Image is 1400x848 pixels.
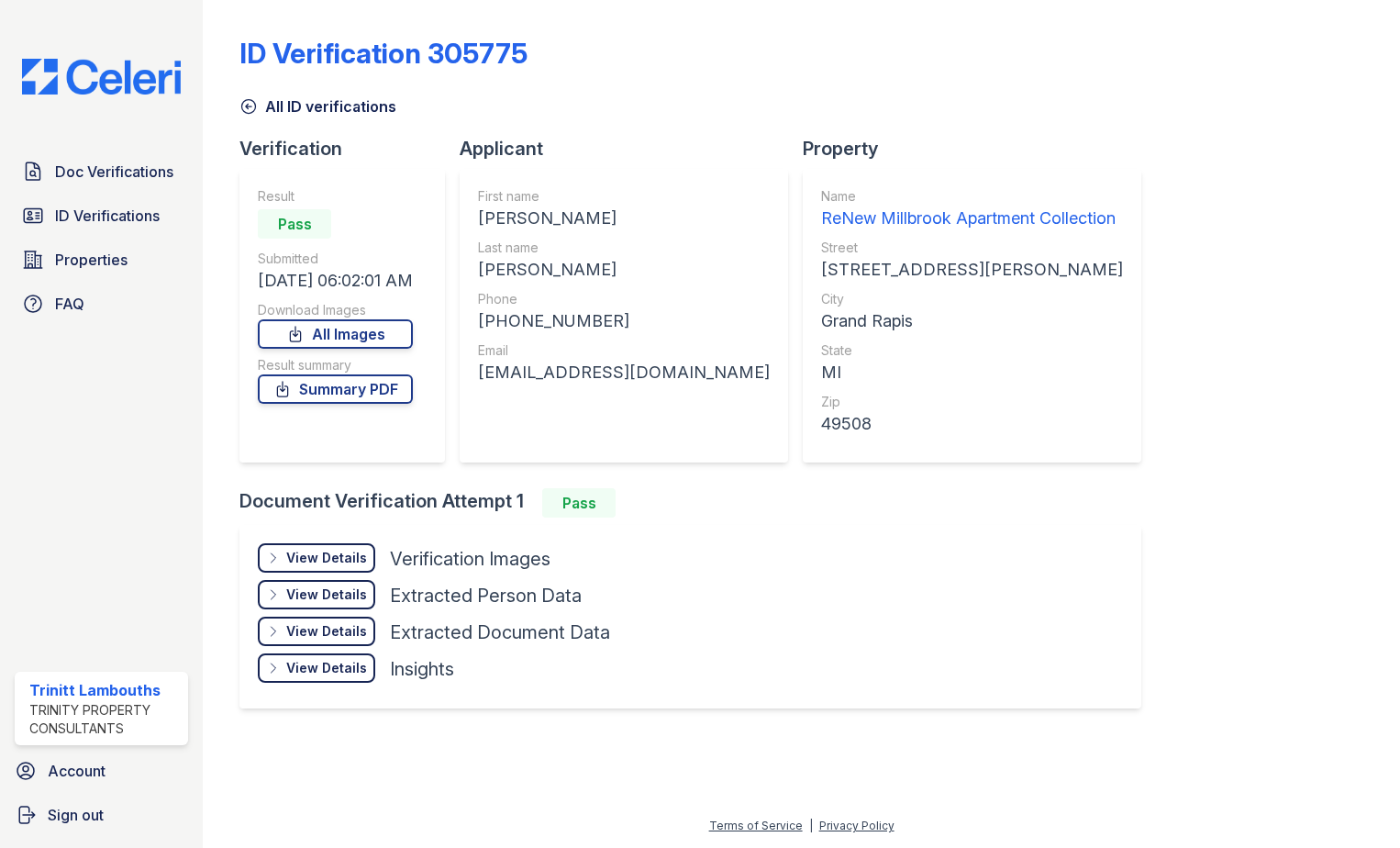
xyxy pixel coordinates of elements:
[258,187,413,206] div: Result
[258,374,413,404] a: Summary PDF
[809,819,813,832] div: |
[478,187,770,206] div: First name
[258,356,413,374] div: Result summary
[478,290,770,308] div: Phone
[390,583,582,608] div: Extracted Person Data
[286,622,367,641] div: View Details
[286,549,367,567] div: View Details
[7,797,195,833] a: Sign out
[821,308,1123,334] div: Grand Rapis
[478,308,770,334] div: [PHONE_NUMBER]
[390,619,610,645] div: Extracted Document Data
[821,187,1123,206] div: Name
[821,257,1123,283] div: [STREET_ADDRESS][PERSON_NAME]
[821,206,1123,231] div: ReNew Millbrook Apartment Collection
[709,819,803,832] a: Terms of Service
[15,241,188,278] a: Properties
[258,301,413,319] div: Download Images
[542,488,616,518] div: Pass
[55,293,84,315] span: FAQ
[478,206,770,231] div: [PERSON_NAME]
[460,136,803,162] div: Applicant
[821,411,1123,437] div: 49508
[390,656,454,682] div: Insights
[390,546,550,572] div: Verification Images
[239,37,528,70] div: ID Verification 305775
[821,393,1123,411] div: Zip
[258,319,413,349] a: All Images
[48,760,106,782] span: Account
[239,488,1156,518] div: Document Verification Attempt 1
[15,153,188,190] a: Doc Verifications
[478,257,770,283] div: [PERSON_NAME]
[15,285,188,322] a: FAQ
[478,341,770,360] div: Email
[478,239,770,257] div: Last name
[821,290,1123,308] div: City
[258,209,331,239] div: Pass
[803,136,1156,162] div: Property
[286,659,367,677] div: View Details
[258,250,413,268] div: Submitted
[55,249,128,271] span: Properties
[48,804,104,826] span: Sign out
[7,753,195,789] a: Account
[239,136,460,162] div: Verification
[239,95,396,117] a: All ID verifications
[29,679,181,701] div: Trinitt Lambouths
[55,205,160,227] span: ID Verifications
[821,187,1123,231] a: Name ReNew Millbrook Apartment Collection
[15,197,188,234] a: ID Verifications
[286,586,367,604] div: View Details
[478,360,770,385] div: [EMAIL_ADDRESS][DOMAIN_NAME]
[55,161,173,183] span: Doc Verifications
[29,701,181,738] div: Trinity Property Consultants
[819,819,894,832] a: Privacy Policy
[821,360,1123,385] div: MI
[7,59,195,95] img: CE_Logo_Blue-a8612792a0a2168367f1c8372b55b34899dd931a85d93a1a3d3e32e68fde9ad4.png
[821,239,1123,257] div: Street
[821,341,1123,360] div: State
[258,268,413,294] div: [DATE] 06:02:01 AM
